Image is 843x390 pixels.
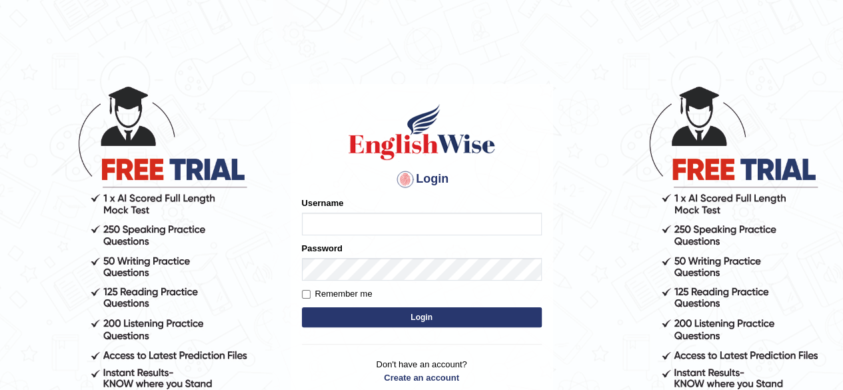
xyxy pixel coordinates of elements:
[302,242,343,255] label: Password
[302,371,542,384] a: Create an account
[302,169,542,190] h4: Login
[302,287,373,301] label: Remember me
[346,102,498,162] img: Logo of English Wise sign in for intelligent practice with AI
[302,197,344,209] label: Username
[302,290,311,299] input: Remember me
[302,307,542,327] button: Login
